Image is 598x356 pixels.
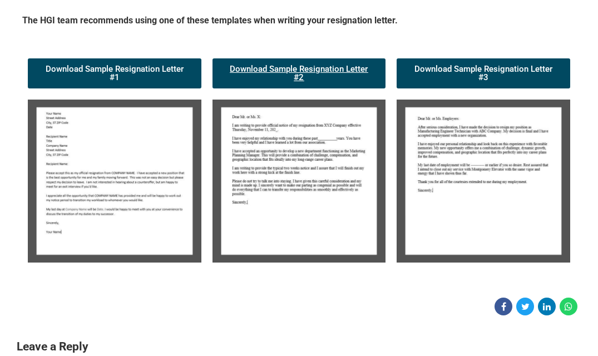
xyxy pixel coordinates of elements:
[495,298,512,315] a: Share on Facebook
[560,298,577,315] a: Share on WhatsApp
[17,339,581,355] h3: Leave a Reply
[410,65,557,82] span: Download Sample Resignation Letter #3
[538,298,556,315] a: Share on Linkedin
[22,14,576,31] h5: The HGI team recommends using one of these templates when writing your resignation letter.
[28,58,201,88] a: Download Sample Resignation Letter #1
[397,58,570,88] a: Download Sample Resignation Letter #3
[212,58,386,88] a: Download Sample Resignation Letter #2
[41,65,188,82] span: Download Sample Resignation Letter #1
[226,65,373,82] span: Download Sample Resignation Letter #2
[516,298,534,315] a: Share on Twitter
